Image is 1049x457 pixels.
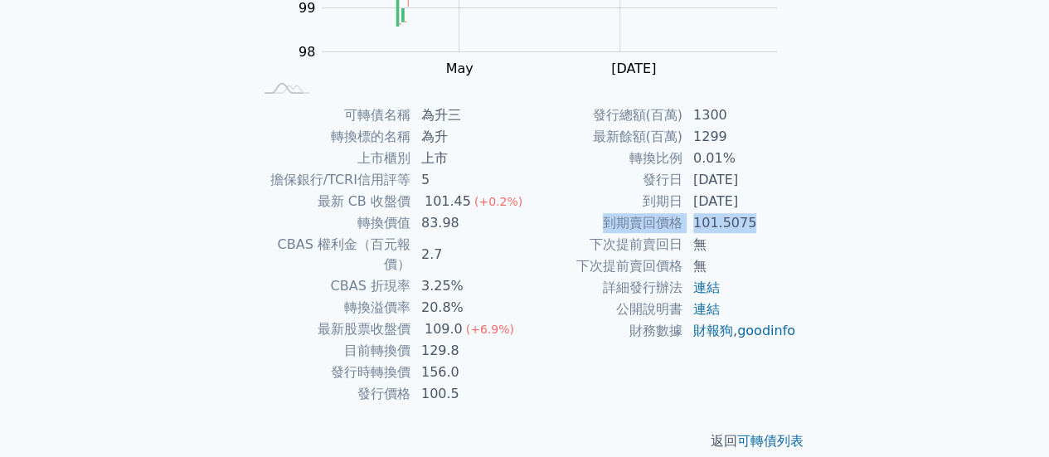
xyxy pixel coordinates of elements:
[693,301,720,317] a: 連結
[421,319,466,339] div: 109.0
[253,191,411,212] td: 最新 CB 收盤價
[253,383,411,405] td: 發行價格
[411,383,525,405] td: 100.5
[253,362,411,383] td: 發行時轉換價
[693,280,720,295] a: 連結
[445,61,473,76] tspan: May
[683,148,797,169] td: 0.01%
[525,169,683,191] td: 發行日
[411,148,525,169] td: 上市
[683,105,797,126] td: 1300
[233,431,817,451] p: 返回
[525,148,683,169] td: 轉換比例
[253,126,411,148] td: 轉換標的名稱
[411,212,525,234] td: 83.98
[525,126,683,148] td: 最新餘額(百萬)
[474,195,522,208] span: (+0.2%)
[411,126,525,148] td: 為升
[611,61,656,76] tspan: [DATE]
[683,234,797,255] td: 無
[737,433,804,449] a: 可轉債列表
[693,323,733,338] a: 財報狗
[411,297,525,318] td: 20.8%
[466,323,514,336] span: (+6.9%)
[683,212,797,234] td: 101.5075
[253,148,411,169] td: 上市櫃別
[966,377,1049,457] iframe: Chat Widget
[525,234,683,255] td: 下次提前賣回日
[253,297,411,318] td: 轉換溢價率
[411,340,525,362] td: 129.8
[525,320,683,342] td: 財務數據
[411,234,525,275] td: 2.7
[683,191,797,212] td: [DATE]
[525,105,683,126] td: 發行總額(百萬)
[683,126,797,148] td: 1299
[525,191,683,212] td: 到期日
[683,169,797,191] td: [DATE]
[253,275,411,297] td: CBAS 折現率
[525,212,683,234] td: 到期賣回價格
[253,340,411,362] td: 目前轉換價
[253,105,411,126] td: 可轉債名稱
[411,362,525,383] td: 156.0
[253,318,411,340] td: 最新股票收盤價
[525,255,683,277] td: 下次提前賣回價格
[411,169,525,191] td: 5
[411,105,525,126] td: 為升三
[253,212,411,234] td: 轉換價值
[525,299,683,320] td: 公開說明書
[737,323,795,338] a: goodinfo
[525,277,683,299] td: 詳細發行辦法
[253,169,411,191] td: 擔保銀行/TCRI信用評等
[411,275,525,297] td: 3.25%
[421,192,474,211] div: 101.45
[966,377,1049,457] div: 聊天小工具
[683,320,797,342] td: ,
[683,255,797,277] td: 無
[299,44,315,60] tspan: 98
[253,234,411,275] td: CBAS 權利金（百元報價）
